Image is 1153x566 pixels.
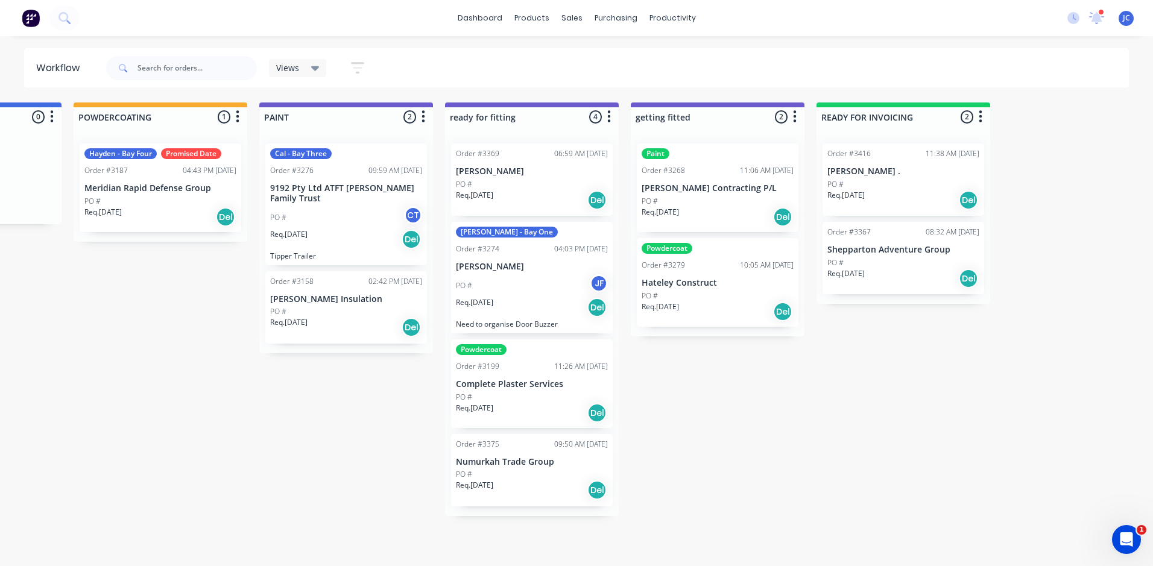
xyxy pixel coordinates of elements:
p: Req. [DATE] [642,301,679,312]
div: Hayden - Bay FourPromised DateOrder #318704:43 PM [DATE]Meridian Rapid Defense GroupPO #Req.[DATE... [80,143,241,232]
p: PO # [270,306,286,317]
div: Del [959,190,978,210]
p: Need to organise Door Buzzer [456,319,608,329]
div: Cal - Bay Three [270,148,332,159]
p: Req. [DATE] [456,403,493,413]
div: Del [587,298,607,317]
p: PO # [456,280,472,291]
p: Req. [DATE] [827,190,865,201]
iframe: Intercom live chat [1112,525,1141,554]
div: PowdercoatOrder #327910:05 AM [DATE]Hateley ConstructPO #Req.[DATE]Del [637,238,798,327]
p: [PERSON_NAME] [456,166,608,177]
div: Order #3274 [456,244,499,254]
div: Del [773,302,792,321]
p: 9192 Pty Ltd ATFT [PERSON_NAME] Family Trust [270,183,422,204]
span: 1 [1137,525,1146,535]
div: Order #3367 [827,227,871,237]
span: Views [276,61,299,74]
p: Numurkah Trade Group [456,457,608,467]
div: Del [216,207,235,227]
p: Complete Plaster Services [456,379,608,389]
div: Order #3199 [456,361,499,372]
div: Hayden - Bay Four [84,148,157,159]
div: PowdercoatOrder #319911:26 AM [DATE]Complete Plaster ServicesPO #Req.[DATE]Del [451,339,613,428]
p: Tipper Trailer [270,251,422,260]
p: PO # [827,179,844,190]
p: PO # [642,196,658,207]
p: Hateley Construct [642,278,794,288]
p: [PERSON_NAME] Insulation [270,294,422,304]
p: PO # [642,291,658,301]
div: 08:32 AM [DATE] [926,227,979,237]
div: Order #336708:32 AM [DATE]Shepparton Adventure GroupPO #Req.[DATE]Del [823,222,984,294]
p: Req. [DATE] [642,207,679,218]
div: Del [959,269,978,288]
div: Order #3279 [642,260,685,271]
p: PO # [456,392,472,403]
p: PO # [270,212,286,223]
div: 02:42 PM [DATE] [368,276,422,287]
div: [PERSON_NAME] - Bay OneOrder #327404:03 PM [DATE][PERSON_NAME]PO #JFReq.[DATE]DelNeed to organise... [451,222,613,333]
div: Order #3158 [270,276,314,287]
div: Workflow [36,61,86,75]
div: 09:50 AM [DATE] [554,439,608,450]
div: 06:59 AM [DATE] [554,148,608,159]
div: [PERSON_NAME] - Bay One [456,227,558,237]
div: Del [773,207,792,227]
p: Req. [DATE] [84,207,122,218]
p: Req. [DATE] [456,480,493,491]
div: Promised Date [161,148,221,159]
p: PO # [84,196,101,207]
div: 11:06 AM [DATE] [740,165,794,176]
input: Search for orders... [137,56,257,80]
div: Order #3268 [642,165,685,176]
div: Del [587,403,607,423]
div: Del [587,190,607,210]
div: Order #315802:42 PM [DATE][PERSON_NAME] InsulationPO #Req.[DATE]Del [265,271,427,344]
p: Req. [DATE] [270,317,308,328]
div: Order #3369 [456,148,499,159]
div: Del [587,480,607,500]
div: CT [404,206,422,224]
div: JF [590,274,608,292]
p: Req. [DATE] [456,297,493,308]
div: 11:26 AM [DATE] [554,361,608,372]
div: 11:38 AM [DATE] [926,148,979,159]
div: Paint [642,148,669,159]
img: Factory [22,9,40,27]
div: 04:43 PM [DATE] [183,165,236,176]
div: Order #3276 [270,165,314,176]
div: Order #336906:59 AM [DATE][PERSON_NAME]PO #Req.[DATE]Del [451,143,613,216]
div: Order #3187 [84,165,128,176]
div: 04:03 PM [DATE] [554,244,608,254]
p: [PERSON_NAME] Contracting P/L [642,183,794,193]
p: [PERSON_NAME] . [827,166,979,177]
div: Order #341611:38 AM [DATE][PERSON_NAME] .PO #Req.[DATE]Del [823,143,984,216]
p: PO # [456,179,472,190]
p: Req. [DATE] [270,229,308,240]
p: PO # [827,257,844,268]
div: sales [555,9,589,27]
p: Req. [DATE] [456,190,493,201]
p: Meridian Rapid Defense Group [84,183,236,193]
div: Order #3416 [827,148,871,159]
div: Del [402,318,421,337]
p: Req. [DATE] [827,268,865,279]
div: Cal - Bay ThreeOrder #327609:59 AM [DATE]9192 Pty Ltd ATFT [PERSON_NAME] Family TrustPO #CTReq.[D... [265,143,427,265]
div: Del [402,230,421,249]
div: products [508,9,555,27]
span: JC [1123,13,1130,24]
div: Powdercoat [456,344,507,355]
div: 09:59 AM [DATE] [368,165,422,176]
div: 10:05 AM [DATE] [740,260,794,271]
div: Order #337509:50 AM [DATE]Numurkah Trade GroupPO #Req.[DATE]Del [451,434,613,506]
div: purchasing [589,9,643,27]
a: dashboard [452,9,508,27]
p: [PERSON_NAME] [456,262,608,272]
p: PO # [456,469,472,480]
div: PaintOrder #326811:06 AM [DATE][PERSON_NAME] Contracting P/LPO #Req.[DATE]Del [637,143,798,232]
div: Order #3375 [456,439,499,450]
div: productivity [643,9,702,27]
div: Powdercoat [642,243,692,254]
p: Shepparton Adventure Group [827,245,979,255]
